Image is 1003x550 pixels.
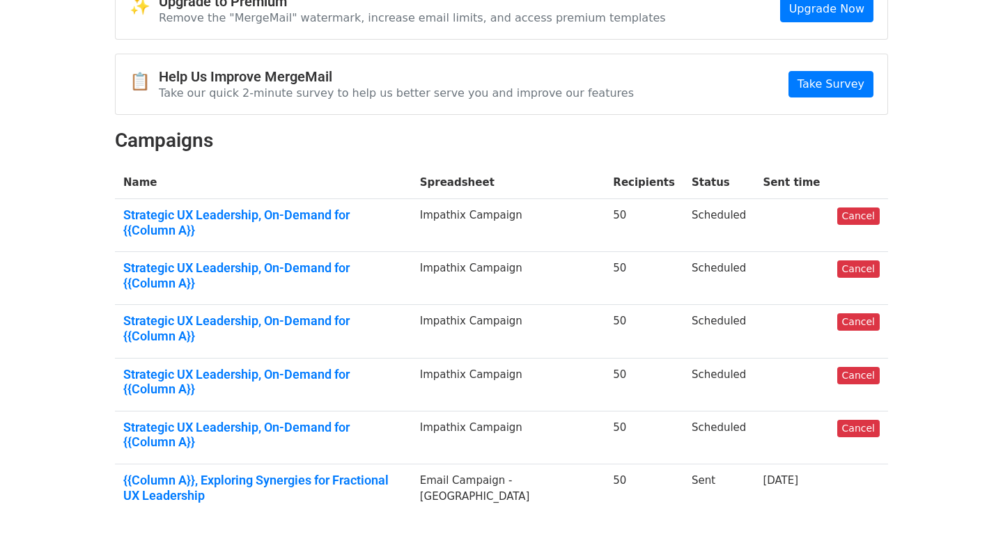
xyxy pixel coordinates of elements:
[115,166,412,199] th: Name
[788,71,873,97] a: Take Survey
[123,260,403,290] a: Strategic UX Leadership, On-Demand for {{Column A}}
[683,305,754,358] td: Scheduled
[605,411,683,464] td: 50
[683,411,754,464] td: Scheduled
[683,358,754,411] td: Scheduled
[123,207,403,237] a: Strategic UX Leadership, On-Demand for {{Column A}}
[605,166,683,199] th: Recipients
[683,199,754,252] td: Scheduled
[605,464,683,517] td: 50
[605,358,683,411] td: 50
[412,166,605,199] th: Spreadsheet
[605,305,683,358] td: 50
[605,252,683,305] td: 50
[412,411,605,464] td: Impathix Campaign
[412,464,605,517] td: Email Campaign - [GEOGRAPHIC_DATA]
[159,10,666,25] p: Remove the "MergeMail" watermark, increase email limits, and access premium templates
[683,252,754,305] td: Scheduled
[412,252,605,305] td: Impathix Campaign
[683,464,754,517] td: Sent
[837,420,880,437] a: Cancel
[837,260,880,278] a: Cancel
[412,358,605,411] td: Impathix Campaign
[123,313,403,343] a: Strategic UX Leadership, On-Demand for {{Column A}}
[159,68,634,85] h4: Help Us Improve MergeMail
[412,199,605,252] td: Impathix Campaign
[837,313,880,331] a: Cancel
[605,199,683,252] td: 50
[123,420,403,450] a: Strategic UX Leadership, On-Demand for {{Column A}}
[123,473,403,503] a: {{Column A}}, Exploring Synergies for Fractional UX Leadership
[130,72,159,92] span: 📋
[933,483,1003,550] iframe: Chat Widget
[412,305,605,358] td: Impathix Campaign
[683,166,754,199] th: Status
[123,367,403,397] a: Strategic UX Leadership, On-Demand for {{Column A}}
[763,474,798,487] a: [DATE]
[837,367,880,384] a: Cancel
[159,86,634,100] p: Take our quick 2-minute survey to help us better serve you and improve our features
[754,166,828,199] th: Sent time
[837,207,880,225] a: Cancel
[115,129,888,152] h2: Campaigns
